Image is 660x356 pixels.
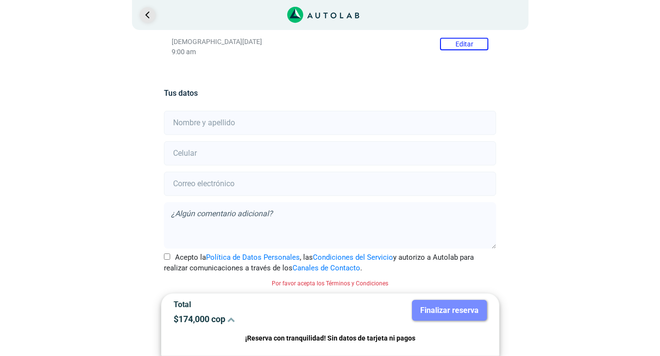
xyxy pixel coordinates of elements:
[140,7,155,23] a: Ir al paso anterior
[287,10,359,19] a: Link al sitio de autolab
[164,89,496,98] h5: Tus datos
[164,253,170,260] input: Acepto laPolítica de Datos Personales, lasCondiciones del Servicioy autorizo a Autolab para reali...
[164,172,496,196] input: Correo electrónico
[313,253,393,262] a: Condiciones del Servicio
[164,252,496,274] label: Acepto la , las y autorizo a Autolab para realizar comunicaciones a través de los .
[174,314,323,324] p: $ 174,000 cop
[164,111,496,135] input: Nombre y apellido
[172,38,488,46] p: [DEMOGRAPHIC_DATA][DATE]
[172,48,488,56] p: 9:00 am
[164,141,496,165] input: Celular
[206,253,300,262] a: Política de Datos Personales
[440,38,488,50] button: Editar
[412,300,487,321] button: Finalizar reserva
[293,264,360,272] a: Canales de Contacto
[272,280,388,287] small: Por favor acepta los Términos y Condiciones
[174,300,323,309] p: Total
[174,333,487,344] p: ¡Reserva con tranquilidad! Sin datos de tarjeta ni pagos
